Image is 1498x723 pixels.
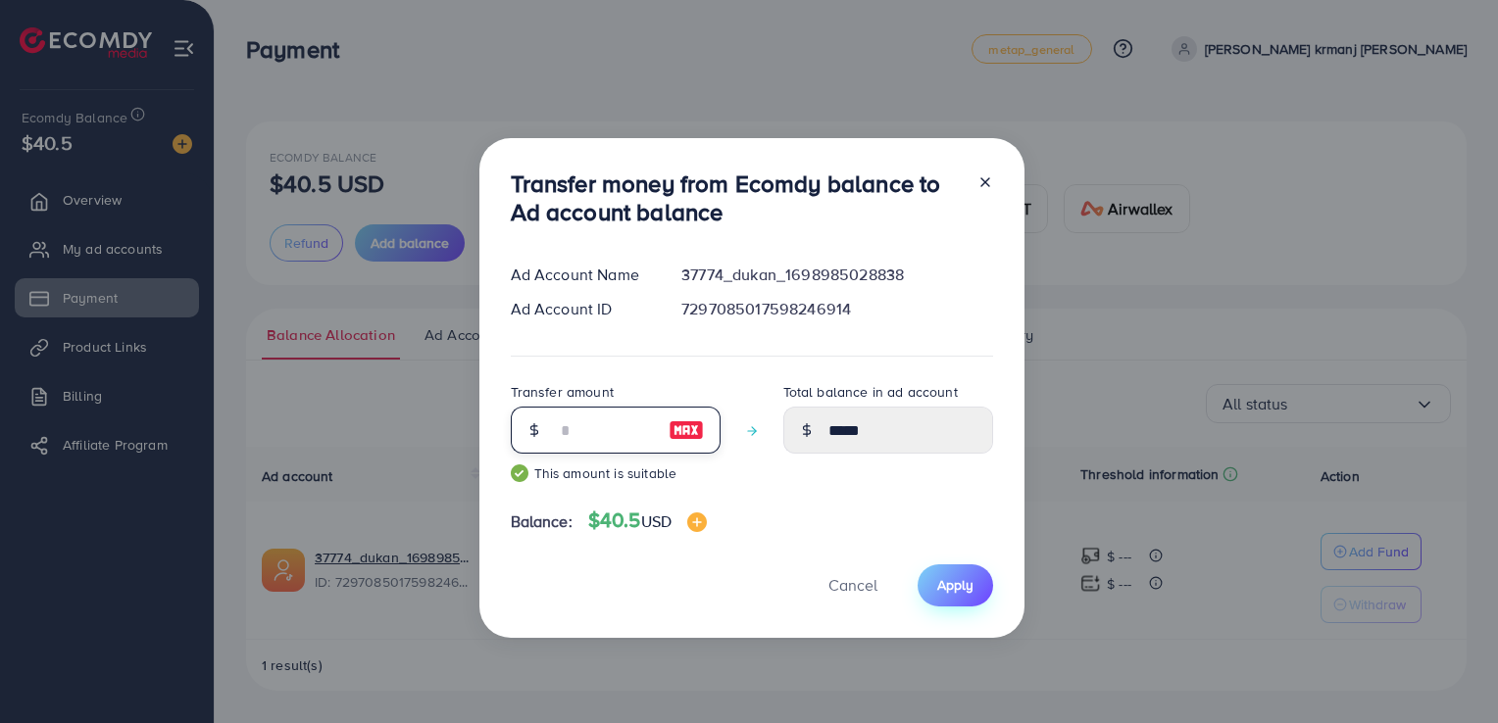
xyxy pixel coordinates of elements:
div: Ad Account ID [495,298,667,320]
h3: Transfer money from Ecomdy balance to Ad account balance [511,169,962,226]
div: 37774_dukan_1698985028838 [666,264,1008,286]
h4: $40.5 [588,508,707,533]
span: Apply [937,575,974,595]
button: Apply [918,564,993,606]
span: Cancel [828,574,877,596]
span: USD [641,510,672,532]
button: Cancel [804,564,902,606]
label: Total balance in ad account [783,382,958,402]
small: This amount is suitable [511,463,721,483]
img: image [687,512,707,532]
img: guide [511,464,528,482]
iframe: Chat [1415,635,1483,708]
div: Ad Account Name [495,264,667,286]
div: 7297085017598246914 [666,298,1008,320]
label: Transfer amount [511,382,614,402]
span: Balance: [511,510,573,533]
img: image [669,418,704,442]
